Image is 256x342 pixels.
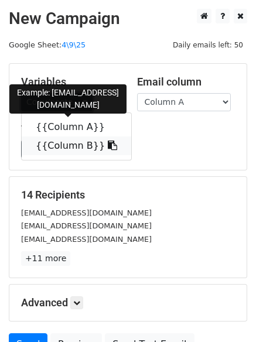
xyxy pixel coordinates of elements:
a: 4\9\25 [62,40,86,49]
h5: 14 Recipients [21,189,235,201]
a: +11 more [21,251,70,266]
h5: Email column [137,76,235,88]
iframe: Chat Widget [197,286,256,342]
small: [EMAIL_ADDRESS][DOMAIN_NAME] [21,235,152,244]
small: Google Sheet: [9,40,86,49]
div: Example: [EMAIL_ADDRESS][DOMAIN_NAME] [9,84,127,114]
small: [EMAIL_ADDRESS][DOMAIN_NAME] [21,208,152,217]
small: [EMAIL_ADDRESS][DOMAIN_NAME] [21,221,152,230]
a: {{Column B}} [22,136,131,155]
a: Daily emails left: 50 [169,40,247,49]
span: Daily emails left: 50 [169,39,247,52]
h5: Advanced [21,296,235,309]
h2: New Campaign [9,9,247,29]
a: {{Column A}} [22,118,131,136]
h5: Variables [21,76,120,88]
